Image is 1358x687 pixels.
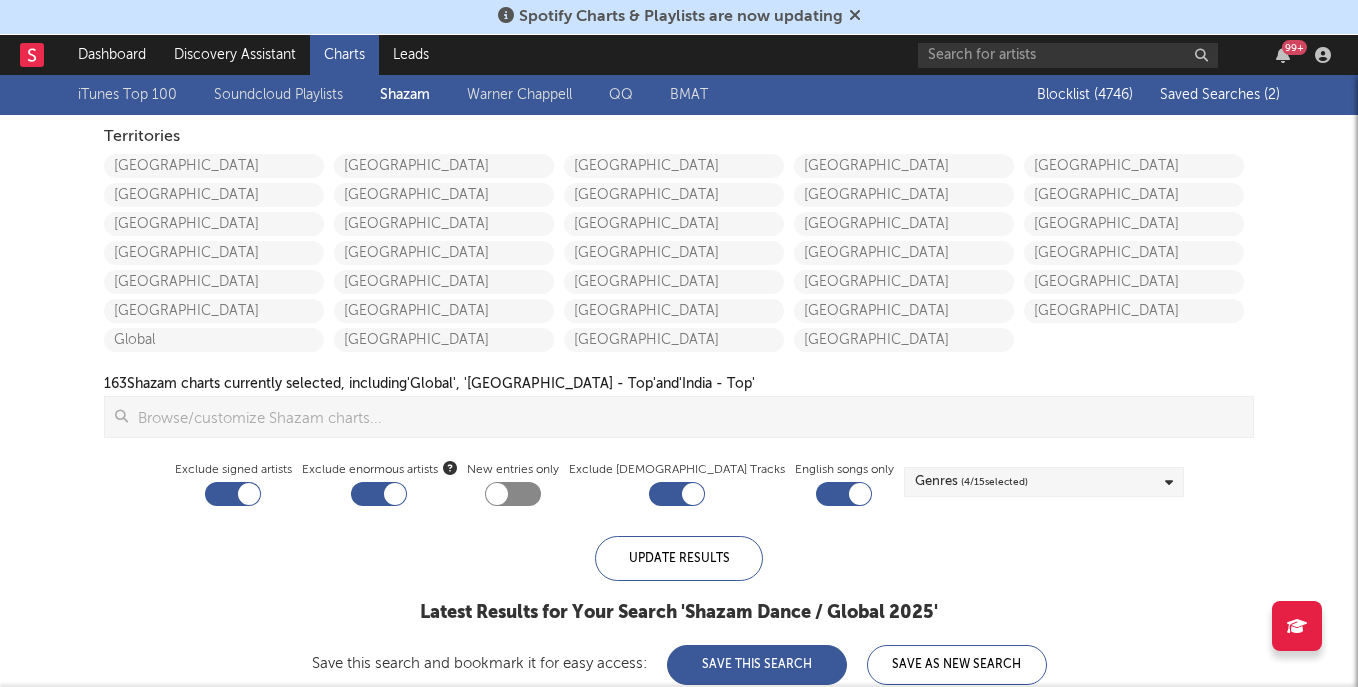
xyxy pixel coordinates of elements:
[312,601,1047,625] div: Latest Results for Your Search ' Shazam Dance / Global 2025 '
[104,241,324,265] a: [GEOGRAPHIC_DATA]
[160,35,310,75] a: Discovery Assistant
[104,328,324,352] a: Global
[1160,88,1280,102] span: Saved Searches
[609,83,633,107] a: QQ
[334,328,554,352] a: [GEOGRAPHIC_DATA]
[467,83,572,107] a: Warner Chappell
[104,270,324,294] a: [GEOGRAPHIC_DATA]
[104,299,324,323] a: [GEOGRAPHIC_DATA]
[334,154,554,178] a: [GEOGRAPHIC_DATA]
[302,458,457,482] span: Exclude enormous artists
[849,9,861,25] span: Dismiss
[1024,299,1244,323] a: [GEOGRAPHIC_DATA]
[794,241,1014,265] a: [GEOGRAPHIC_DATA]
[467,458,559,482] label: New entries only
[1024,241,1244,265] a: [GEOGRAPHIC_DATA]
[312,656,1047,671] div: Save this search and bookmark it for easy access:
[104,212,324,236] a: [GEOGRAPHIC_DATA]
[443,458,457,477] button: Exclude enormous artists
[595,536,763,581] div: Update Results
[334,183,554,207] a: [GEOGRAPHIC_DATA]
[564,241,784,265] a: [GEOGRAPHIC_DATA]
[794,212,1014,236] a: [GEOGRAPHIC_DATA]
[794,183,1014,207] a: [GEOGRAPHIC_DATA]
[310,35,379,75] a: Charts
[1024,270,1244,294] a: [GEOGRAPHIC_DATA]
[1024,212,1244,236] a: [GEOGRAPHIC_DATA]
[104,125,1254,149] div: Territories
[569,458,785,482] label: Exclude [DEMOGRAPHIC_DATA] Tracks
[334,241,554,265] a: [GEOGRAPHIC_DATA]
[564,328,784,352] a: [GEOGRAPHIC_DATA]
[104,183,324,207] a: [GEOGRAPHIC_DATA]
[794,328,1014,352] a: [GEOGRAPHIC_DATA]
[334,212,554,236] a: [GEOGRAPHIC_DATA]
[1264,88,1280,102] span: ( 2 )
[175,458,292,482] label: Exclude signed artists
[1154,87,1280,103] button: Saved Searches (2)
[918,43,1218,68] input: Search for artists
[564,270,784,294] a: [GEOGRAPHIC_DATA]
[334,270,554,294] a: [GEOGRAPHIC_DATA]
[794,270,1014,294] a: [GEOGRAPHIC_DATA]
[564,299,784,323] a: [GEOGRAPHIC_DATA]
[794,299,1014,323] a: [GEOGRAPHIC_DATA]
[104,154,324,178] a: [GEOGRAPHIC_DATA]
[1024,183,1244,207] a: [GEOGRAPHIC_DATA]
[1094,88,1133,102] span: ( 4746 )
[519,9,843,25] span: Spotify Charts & Playlists are now updating
[104,372,755,396] div: 163 Shazam charts currently selected, including 'Global', '[GEOGRAPHIC_DATA] - Top' and 'India - ...
[795,458,894,482] label: English songs only
[794,154,1014,178] a: [GEOGRAPHIC_DATA]
[214,83,343,107] a: Soundcloud Playlists
[564,154,784,178] a: [GEOGRAPHIC_DATA]
[564,212,784,236] a: [GEOGRAPHIC_DATA]
[915,470,1028,494] div: Genres
[64,35,160,75] a: Dashboard
[78,83,177,107] a: iTunes Top 100
[1037,88,1133,102] span: Blocklist
[1024,154,1244,178] a: [GEOGRAPHIC_DATA]
[379,35,443,75] a: Leads
[334,299,554,323] a: [GEOGRAPHIC_DATA]
[564,183,784,207] a: [GEOGRAPHIC_DATA]
[1282,40,1307,55] div: 99 +
[867,645,1047,685] button: Save As New Search
[961,470,1028,494] span: ( 4 / 15 selected)
[667,645,847,685] button: Save This Search
[128,397,1253,437] input: Browse/customize Shazam charts...
[670,83,708,107] a: BMAT
[1276,47,1290,63] button: 99+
